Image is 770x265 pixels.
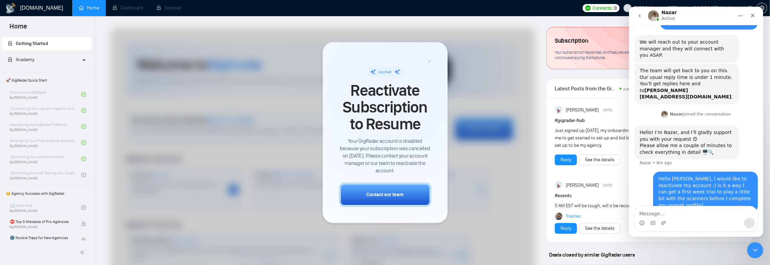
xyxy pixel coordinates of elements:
span: [PERSON_NAME] [566,182,599,189]
span: 0 [614,4,617,12]
a: Reply [560,225,571,232]
a: See the details [585,156,615,164]
span: By [PERSON_NAME] [10,225,74,229]
button: Reply [555,223,577,234]
iframe: Intercom live chat [629,7,763,237]
span: Connects: [593,4,613,12]
li: Getting Started [2,37,91,50]
h1: # gigradar-hub [555,117,745,124]
span: setting [757,5,767,11]
span: Subscription [555,35,588,47]
span: check-circle [81,205,86,210]
button: See the details [579,154,620,165]
button: setting [757,3,767,13]
span: Your GigRadar account is disabled because your subscription was cancelled on [DATE]. Please conta... [339,137,432,174]
img: Anisuzzaman Khan [555,106,563,114]
span: check-circle [81,108,86,113]
button: Reply [555,154,577,165]
span: lock [8,57,12,62]
span: Locked [379,70,392,74]
img: upwork-logo.png [585,5,591,11]
div: Just signed up [DATE], my onboarding call is not till [DATE]. Can anyone help me to get started t... [555,127,707,149]
span: [DATE] [603,107,612,113]
span: 🌚 Rookie Traps for New Agencies [10,234,74,241]
span: check-circle [81,124,86,129]
span: Getting Started [16,41,48,46]
span: check-circle [81,173,86,177]
span: 👑 Agency Success with GigRadar [3,187,91,200]
span: [PERSON_NAME] [566,106,599,114]
span: lock [81,237,86,242]
iframe: Intercom live chat [747,242,763,258]
div: 5 AM EST will be tough, will it be recorded? [555,202,707,210]
span: ⛔ Top 3 Mistakes of Pro Agencies [10,218,74,225]
button: See the details [579,223,620,234]
span: Deals closed by similar GigRadar users [546,249,637,261]
span: lock [8,41,12,46]
span: Academy [16,57,34,62]
img: Korlan [555,213,562,220]
img: logo [5,3,16,14]
span: Academy [8,57,34,62]
span: check-circle [81,92,86,97]
img: Anisuzzaman Khan [555,181,563,189]
span: a day ago [624,87,640,91]
a: homeHome [79,5,99,11]
span: check-circle [81,140,86,145]
a: See the details [585,225,615,232]
div: Contact our team [367,191,404,198]
a: Reply [560,156,571,164]
span: Home [4,21,33,36]
span: user [625,6,630,10]
a: setting [757,5,767,11]
span: 🚀 GigRadar Quick Start [3,74,91,87]
span: Reactivate Subscription to Resume [339,82,432,133]
span: Your subscription has ended, and features are no longer available. You can renew subscription to ... [555,50,742,60]
span: double-left [80,249,87,256]
span: [DATE] [603,182,612,188]
span: lock [81,221,86,226]
span: check-circle [81,157,86,161]
h1: # events [555,192,745,200]
button: Contact our team [339,182,432,207]
a: 1replies [566,213,581,220]
span: Latest Posts from the GigRadar Community [555,84,617,93]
